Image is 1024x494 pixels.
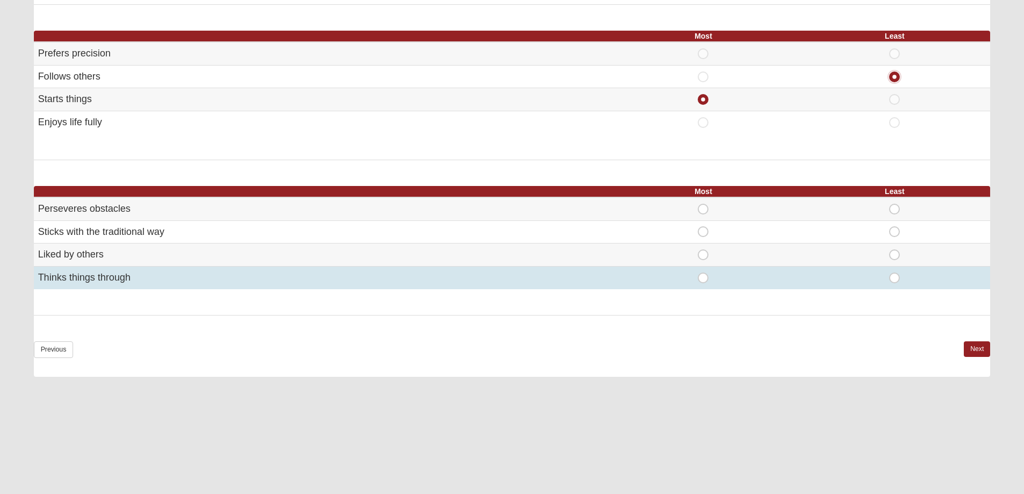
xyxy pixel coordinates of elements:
[964,341,990,357] a: Next
[799,31,990,42] th: Least
[34,65,608,88] td: Follows others
[34,266,608,289] td: Thinks things through
[34,341,74,358] a: Previous
[34,111,608,134] td: Enjoys life fully
[608,186,799,197] th: Most
[34,220,608,244] td: Sticks with the traditional way
[34,197,608,220] td: Perseveres obstacles
[34,42,608,65] td: Prefers precision
[34,244,608,267] td: Liked by others
[608,31,799,42] th: Most
[34,88,608,111] td: Starts things
[799,186,990,197] th: Least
